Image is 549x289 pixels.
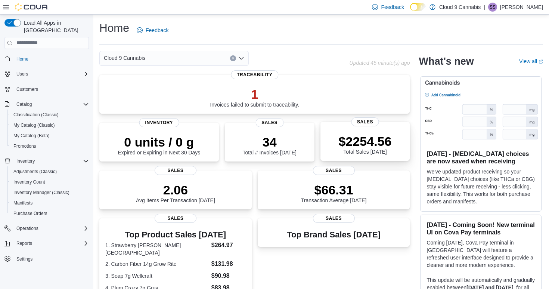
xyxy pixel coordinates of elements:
input: Dark Mode [410,3,426,11]
a: Purchase Orders [10,209,50,218]
a: View allExternal link [519,58,543,64]
span: Traceability [231,70,278,79]
span: Reports [16,240,32,246]
p: 2.06 [136,182,215,197]
span: Inventory Count [10,178,89,187]
span: Promotions [13,143,36,149]
div: Avg Items Per Transaction [DATE] [136,182,215,203]
span: Purchase Orders [10,209,89,218]
div: Transaction Average [DATE] [301,182,367,203]
button: Operations [13,224,41,233]
button: Purchase Orders [7,208,92,219]
svg: External link [539,59,543,64]
button: My Catalog (Classic) [7,120,92,130]
span: Inventory Manager (Classic) [10,188,89,197]
button: Manifests [7,198,92,208]
button: Home [1,53,92,64]
span: Settings [16,256,32,262]
span: Catalog [16,101,32,107]
span: Adjustments (Classic) [10,167,89,176]
button: Operations [1,223,92,234]
dt: 1. Strawberry [PERSON_NAME][GEOGRAPHIC_DATA] [105,242,208,256]
a: Customers [13,85,41,94]
a: Inventory Count [10,178,48,187]
div: Sarbjot Singh [488,3,497,12]
a: Feedback [134,23,171,38]
p: [PERSON_NAME] [500,3,543,12]
span: Manifests [10,199,89,207]
span: Inventory [13,157,89,166]
button: Catalog [13,100,35,109]
button: Inventory Manager (Classic) [7,187,92,198]
p: We've updated product receiving so your [MEDICAL_DATA] choices (like THCa or CBG) stay visible fo... [427,168,535,205]
img: Cova [15,3,49,11]
span: Sales [351,117,379,126]
button: Open list of options [238,55,244,61]
span: Classification (Classic) [10,110,89,119]
button: Classification (Classic) [7,110,92,120]
p: $66.31 [301,182,367,197]
span: My Catalog (Classic) [13,122,55,128]
p: Cloud 9 Cannabis [439,3,481,12]
span: Sales [255,118,283,127]
span: Inventory [16,158,35,164]
div: Expired or Expiring in Next 30 Days [118,135,200,156]
p: $2254.56 [339,134,392,149]
span: Operations [13,224,89,233]
a: Inventory Manager (Classic) [10,188,72,197]
span: Sales [155,214,196,223]
span: SS [490,3,496,12]
button: Catalog [1,99,92,110]
dd: $264.97 [211,241,246,250]
span: Feedback [146,27,168,34]
h3: [DATE] - Coming Soon! New terminal UI on Cova Pay terminals [427,221,535,236]
span: Cloud 9 Cannabis [104,53,145,62]
span: Customers [16,86,38,92]
span: Purchase Orders [13,210,47,216]
dd: $90.98 [211,271,246,280]
span: Operations [16,225,38,231]
p: | [484,3,485,12]
span: Catalog [13,100,89,109]
a: Adjustments (Classic) [10,167,60,176]
h3: [DATE] - [MEDICAL_DATA] choices are now saved when receiving [427,150,535,165]
span: Classification (Classic) [13,112,59,118]
span: Home [16,56,28,62]
span: My Catalog (Classic) [10,121,89,130]
span: Users [13,70,89,79]
div: Total # Invoices [DATE] [242,135,296,156]
a: Home [13,55,31,64]
button: Reports [1,238,92,249]
span: Feedback [381,3,404,11]
span: My Catalog (Beta) [13,133,50,139]
span: Inventory [139,118,179,127]
dt: 2. Carbon Fiber 14g Grow Rite [105,260,208,268]
span: Inventory Manager (Classic) [13,190,69,196]
span: My Catalog (Beta) [10,131,89,140]
span: Adjustments (Classic) [13,169,57,175]
span: Customers [13,84,89,94]
p: 34 [242,135,296,150]
p: 1 [210,87,299,102]
span: Manifests [13,200,32,206]
span: Users [16,71,28,77]
button: Users [1,69,92,79]
a: Classification (Classic) [10,110,62,119]
h3: Top Brand Sales [DATE] [287,230,381,239]
span: Settings [13,254,89,263]
div: Total Sales [DATE] [339,134,392,155]
dd: $131.98 [211,259,246,268]
p: Coming [DATE], Cova Pay terminal in [GEOGRAPHIC_DATA] will feature a refreshed user interface des... [427,239,535,269]
button: Reports [13,239,35,248]
nav: Complex example [4,50,89,284]
p: Updated 45 minute(s) ago [350,60,410,66]
dt: 3. Soap 7g Wellcraft [105,272,208,280]
button: My Catalog (Beta) [7,130,92,141]
a: My Catalog (Classic) [10,121,58,130]
a: Settings [13,255,35,264]
button: Users [13,70,31,79]
button: Adjustments (Classic) [7,166,92,177]
span: Reports [13,239,89,248]
a: My Catalog (Beta) [10,131,53,140]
